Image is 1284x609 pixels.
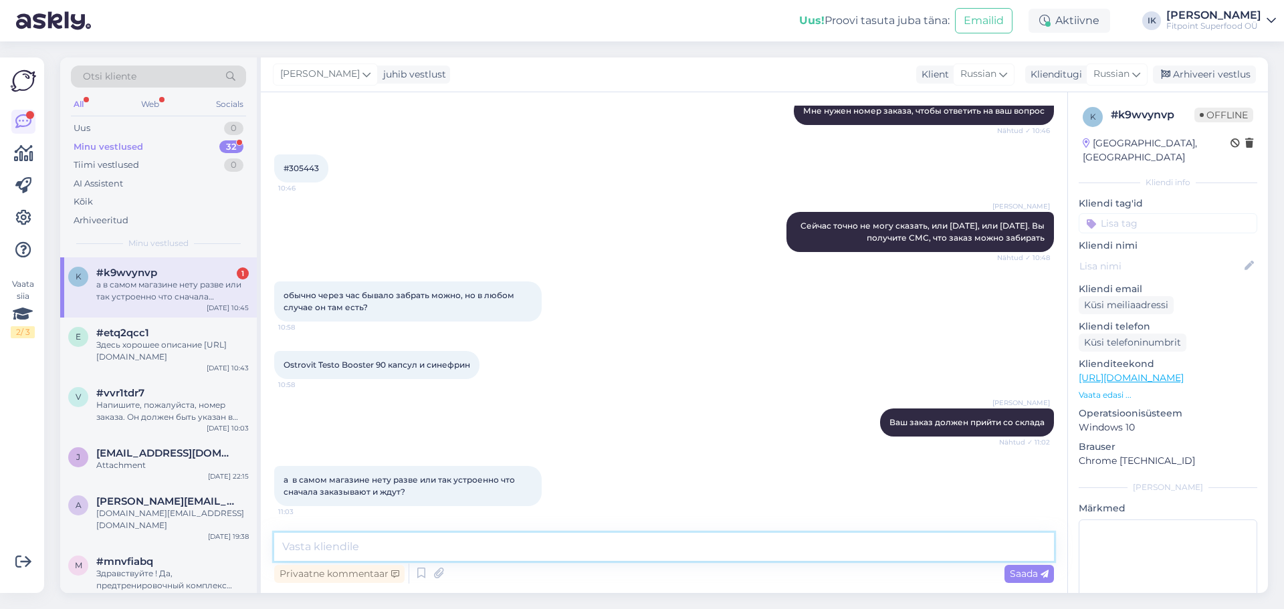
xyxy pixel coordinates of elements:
[208,592,249,602] div: [DATE] 18:37
[1166,10,1261,21] div: [PERSON_NAME]
[219,140,243,154] div: 32
[1079,454,1257,468] p: Chrome [TECHNICAL_ID]
[96,459,249,471] div: Attachment
[999,437,1050,447] span: Nähtud ✓ 11:02
[1194,108,1253,122] span: Offline
[803,106,1045,116] span: Мне нужен номер заказа, чтобы ответить на ваш вопрос
[1010,568,1049,580] span: Saada
[284,290,516,312] span: обычно через час бывало забрать можно, но в любом случае он там есть?
[1093,67,1130,82] span: Russian
[76,500,82,510] span: a
[1079,334,1186,352] div: Küsi telefoninumbrit
[213,96,246,113] div: Socials
[284,475,517,497] span: а в самом магазине нету разве или так устроенно что сначала заказывают и ждут?
[1079,481,1257,493] div: [PERSON_NAME]
[378,68,446,82] div: juhib vestlust
[96,339,249,363] div: Здесь хорошее описание [URL][DOMAIN_NAME]
[224,158,243,172] div: 0
[992,398,1050,408] span: [PERSON_NAME]
[208,531,249,541] div: [DATE] 19:38
[11,278,35,338] div: Vaata siia
[1079,501,1257,515] p: Märkmed
[74,214,128,227] div: Arhiveeritud
[1029,9,1110,33] div: Aktiivne
[96,267,157,279] span: #k9wvynvp
[1079,357,1257,371] p: Klienditeekond
[1079,389,1257,401] p: Vaata edasi ...
[799,14,825,27] b: Uus!
[96,507,249,531] div: [DOMAIN_NAME][EMAIL_ADDRESS][DOMAIN_NAME]
[997,253,1050,263] span: Nähtud ✓ 10:48
[74,158,139,172] div: Tiimi vestlused
[1153,66,1256,84] div: Arhiveeri vestlus
[1025,68,1082,82] div: Klienditugi
[800,221,1047,243] span: Сейчас точно не могу сказать, или [DATE], или [DATE]. Вы получите СМС, что заказ можно забирать
[1083,136,1230,164] div: [GEOGRAPHIC_DATA], [GEOGRAPHIC_DATA]
[1111,107,1194,123] div: # k9wvynvp
[1079,420,1257,435] p: Windows 10
[1079,320,1257,334] p: Kliendi telefon
[284,163,319,173] span: #305443
[960,67,996,82] span: Russian
[1079,372,1184,384] a: [URL][DOMAIN_NAME]
[278,322,328,332] span: 10:58
[1079,197,1257,211] p: Kliendi tag'id
[208,471,249,481] div: [DATE] 22:15
[278,507,328,517] span: 11:03
[11,326,35,338] div: 2 / 3
[278,183,328,193] span: 10:46
[1090,112,1096,122] span: k
[799,13,950,29] div: Proovi tasuta juba täna:
[889,417,1045,427] span: Ваш заказ должен прийти со склада
[1079,259,1242,273] input: Lisa nimi
[997,126,1050,136] span: Nähtud ✓ 10:46
[74,177,123,191] div: AI Assistent
[74,195,93,209] div: Kõik
[1166,21,1261,31] div: Fitpoint Superfood OÜ
[96,387,144,399] span: #vvr1tdr7
[128,237,189,249] span: Minu vestlused
[96,399,249,423] div: Напишите, пожалуйста, номер заказа. Он должен быть указан в платежном пояснении
[237,267,249,279] div: 1
[1079,282,1257,296] p: Kliendi email
[1079,239,1257,253] p: Kliendi nimi
[76,271,82,281] span: k
[1079,176,1257,189] div: Kliendi info
[74,140,143,154] div: Minu vestlused
[955,8,1012,33] button: Emailid
[207,423,249,433] div: [DATE] 10:03
[96,447,235,459] span: juchika@list.ru
[1079,406,1257,420] p: Operatsioonisüsteem
[274,565,405,583] div: Privaatne kommentaar
[71,96,86,113] div: All
[138,96,162,113] div: Web
[76,452,80,462] span: j
[278,380,328,390] span: 10:58
[74,122,90,135] div: Uus
[284,360,470,370] span: Ostrovit Testo Booster 90 капсул и синефрин
[96,327,149,339] span: #etq2qcc1
[1166,10,1276,31] a: [PERSON_NAME]Fitpoint Superfood OÜ
[75,560,82,570] span: m
[916,68,949,82] div: Klient
[96,495,235,507] span: artur.rihhard@gmai.com
[1142,11,1161,30] div: IK
[83,70,136,84] span: Otsi kliente
[207,363,249,373] div: [DATE] 10:43
[224,122,243,135] div: 0
[992,201,1050,211] span: [PERSON_NAME]
[96,568,249,592] div: Здравствуйте ! Да, предтренировочный комплекс Jack3d содержит экстракт герани как часть стимулято...
[76,392,81,402] span: v
[11,68,36,94] img: Askly Logo
[1079,296,1174,314] div: Küsi meiliaadressi
[76,332,81,342] span: e
[1079,440,1257,454] p: Brauser
[280,67,360,82] span: [PERSON_NAME]
[96,556,153,568] span: #mnvfiabq
[207,303,249,313] div: [DATE] 10:45
[96,279,249,303] div: а в самом магазине нету разве или так устроенно что сначала заказывают и ждут?
[1079,213,1257,233] input: Lisa tag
